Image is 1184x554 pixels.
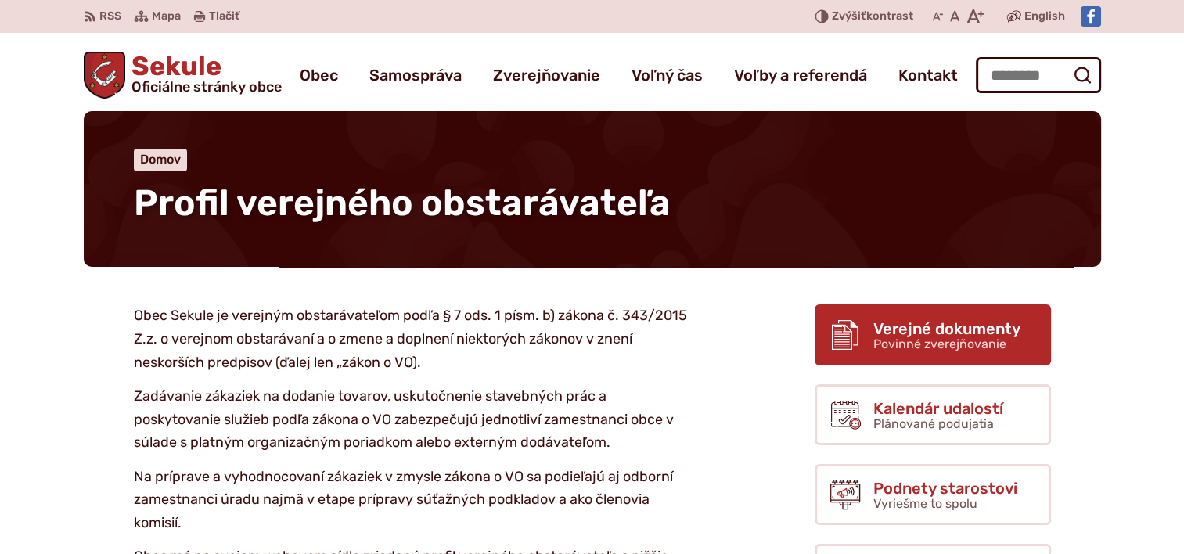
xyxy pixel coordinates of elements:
a: Voľby a referendá [734,53,867,97]
a: English [1021,7,1068,26]
a: Voľný čas [632,53,703,97]
span: Profil verejného obstarávateľa [134,182,671,225]
span: RSS [99,7,121,26]
img: Prejsť na Facebook stránku [1081,6,1101,27]
span: Povinné zverejňovanie [873,336,1006,351]
p: Obec Sekule je verejným obstarávateľom podľa § 7 ods. 1 písm. b) zákona č. 343/2015 Z.z. o verejn... [134,304,689,374]
span: Oficiálne stránky obce [131,80,282,94]
a: Verejné dokumenty Povinné zverejňovanie [815,304,1051,365]
a: Zverejňovanie [493,53,600,97]
span: Sekule [125,53,282,94]
a: Kontakt [898,53,958,97]
span: kontrast [832,10,913,23]
a: Domov [140,152,181,167]
span: Tlačiť [209,10,239,23]
span: Zvýšiť [832,9,866,23]
span: Verejné dokumenty [873,320,1020,337]
p: Na príprave a vyhodnocovaní zákaziek v zmysle zákona o VO sa podieľajú aj odborní zamestnanci úra... [134,466,689,535]
span: Vyriešme to spolu [873,496,977,511]
a: Kalendár udalostí Plánované podujatia [815,384,1051,445]
a: Samospráva [369,53,462,97]
a: Logo Sekule, prejsť na domovskú stránku. [84,52,283,99]
span: English [1024,7,1065,26]
span: Kalendár udalostí [873,400,1003,417]
a: Podnety starostovi Vyriešme to spolu [815,464,1051,525]
span: Mapa [152,7,181,26]
img: Prejsť na domovskú stránku [84,52,126,99]
a: Obec [300,53,338,97]
p: Zadávanie zákaziek na dodanie tovarov, uskutočnenie stavebných prác a poskytovanie služieb podľa ... [134,385,689,455]
span: Podnety starostovi [873,480,1017,497]
span: Plánované podujatia [873,416,994,431]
